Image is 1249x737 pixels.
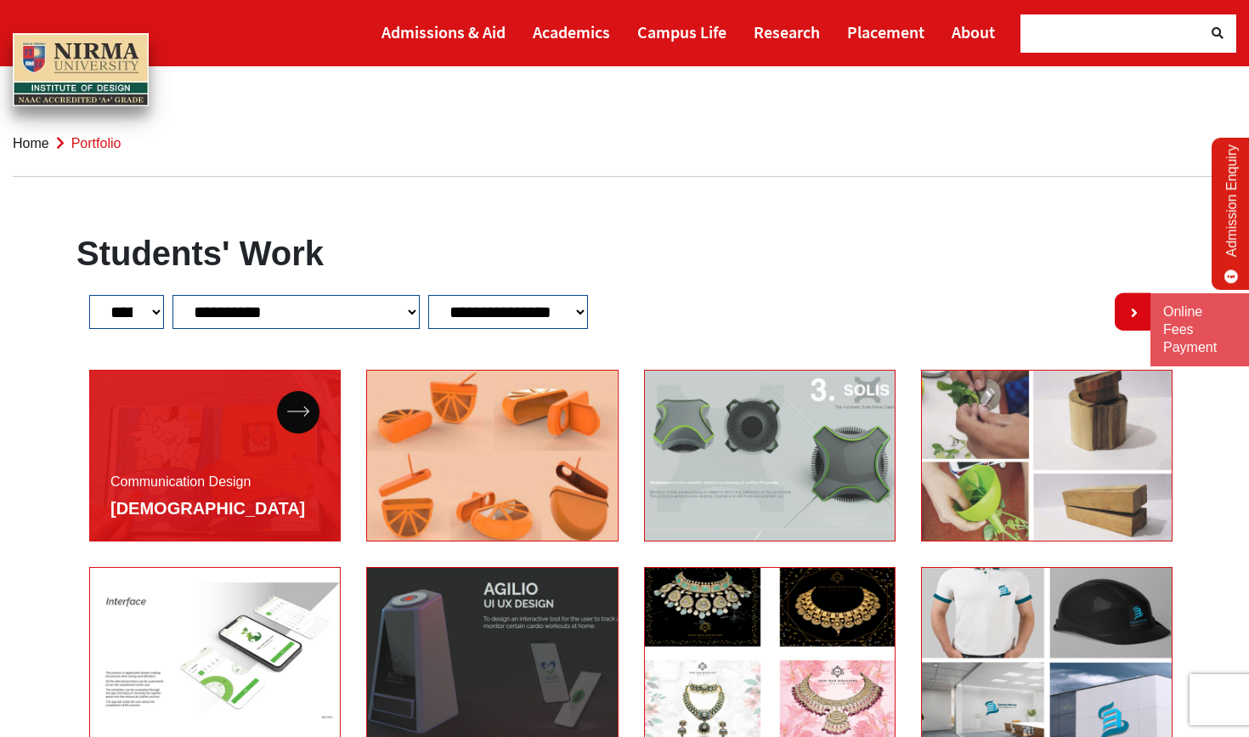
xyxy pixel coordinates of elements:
a: Placement [847,14,924,49]
a: Academics [533,14,610,49]
a: Online Fees Payment [1163,303,1236,356]
nav: breadcrumb [13,111,1236,177]
a: Admissions & Aid [381,14,506,49]
a: Communication Design [110,474,251,489]
h1: Students' Work [76,233,1173,274]
a: Campus Life [637,14,726,49]
img: main_logo [13,33,149,106]
img: Shriya Jain [367,371,617,541]
a: [DEMOGRAPHIC_DATA] [110,499,305,518]
img: Hetavi Nakum [922,371,1172,541]
a: Research [754,14,820,49]
a: Home [13,136,49,150]
span: Portfolio [71,136,122,150]
a: About [952,14,995,49]
img: Devarsh Patel [645,371,895,541]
